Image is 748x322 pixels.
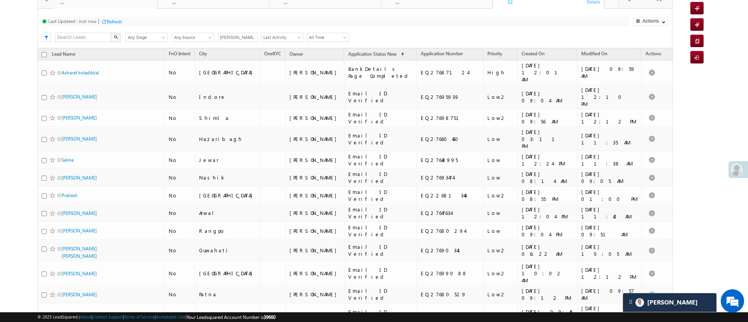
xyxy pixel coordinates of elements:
div: Arwal [199,209,256,216]
div: EQ27648995 [421,157,480,164]
div: [DATE] 12:24 PM [522,153,574,167]
div: [DATE] 10:05 AM [581,243,638,257]
div: EQ27699088 [421,270,480,277]
div: [DATE] 09:05 AM [581,171,638,185]
span: All Time [307,34,346,41]
div: EQ27647634 [421,209,480,216]
a: About [80,314,91,319]
div: [DATE] 11:42 AM [581,206,638,220]
a: Any Source [172,33,214,42]
div: No [169,93,191,100]
div: EQ27693474 [421,174,480,181]
div: [PERSON_NAME] [289,270,340,277]
a: Priority [483,49,506,60]
div: No [169,192,191,199]
div: Low2 [487,114,514,121]
div: [PERSON_NAME] [289,209,340,216]
a: [PERSON_NAME] [62,271,97,276]
div: Low2 [487,93,514,100]
div: [DATE] 09:59 AM [581,65,638,79]
a: [PERSON_NAME] [62,175,97,181]
div: No [169,174,191,181]
input: Check all records [42,52,47,57]
div: No [169,291,191,298]
div: [DATE] 06:22 AM [522,243,574,257]
a: [PERSON_NAME] [62,94,97,100]
div: EQ27680294 [421,227,480,234]
a: OneKYC [260,49,285,60]
a: FnO Intent [165,49,194,60]
input: Type to Search [218,33,258,42]
div: Email ID Verified [348,132,413,146]
div: [PERSON_NAME] [289,114,340,121]
a: [PERSON_NAME] [PERSON_NAME] [62,246,97,259]
div: Rangpo [199,227,256,234]
div: Refresh [107,19,122,25]
img: d_60004797649_company_0_60004797649 [13,41,33,51]
span: Modified On [581,51,607,56]
a: [PERSON_NAME] [62,292,97,297]
img: carter-drag [628,299,634,305]
div: [DATE] 09:56 AM [522,111,574,125]
div: Lead Stage Filter [125,32,168,42]
input: Search Leads [55,33,111,42]
div: EQ27660450 [421,135,480,143]
div: Minimize live chat window [128,4,146,23]
div: Email ID Verified [348,153,413,167]
div: Email ID Verified [348,224,413,238]
div: Low [487,227,514,234]
div: Email ID Verified [348,287,413,301]
div: [DATE] 03:11 PM [522,128,574,150]
div: [PERSON_NAME] [289,93,340,100]
div: Last Updated : Just now [48,18,97,24]
div: [PERSON_NAME] [289,174,340,181]
a: [PERSON_NAME] [62,210,97,216]
div: Patna [199,291,256,298]
span: Priority [487,51,502,56]
div: EQ27680529 [421,291,480,298]
span: Actions [642,49,665,60]
span: Owner [289,51,303,57]
div: [PERSON_NAME] [289,69,340,76]
div: EQ22681348 [421,192,480,199]
div: Low [487,157,514,164]
div: No [169,135,191,143]
div: [PERSON_NAME] [289,192,340,199]
a: Acceptable Use [156,314,185,319]
span: Created On [522,51,545,56]
div: EQ27687124 [421,69,480,76]
a: Asharaf koladikkal [62,70,99,76]
div: [DATE] 12:01 AM [522,62,574,83]
div: No [169,69,191,76]
span: Any Stage [126,34,165,41]
span: Application Status New [348,51,397,57]
span: © 2025 LeadSquared | | | | | [37,313,275,321]
div: Owner Filter [218,32,257,42]
div: [DATE] 12:12 PM [581,266,638,280]
span: Carter [647,299,698,306]
div: No [169,227,191,234]
div: Low2 [487,192,514,199]
a: Last Activity [261,33,303,42]
div: Email ID Verified [348,243,413,257]
div: BankDetails Page Completed [348,65,413,79]
div: [DATE] 01:00 PM [581,188,638,202]
div: Low2 [487,270,514,277]
span: FnO Intent [169,51,191,56]
div: Low [487,174,514,181]
div: Email ID Verified [348,206,413,220]
div: [DATE] 11:38 AM [581,153,638,167]
span: City [199,51,207,56]
span: 39660 [264,314,275,320]
div: No [169,247,191,254]
a: Any Stage [125,33,168,42]
div: Email ID Verified [348,111,413,125]
div: [DATE] 08:14 AM [522,171,574,185]
span: (sorted ascending) [398,51,404,58]
div: Low [487,135,514,143]
div: Jewar [199,157,256,164]
div: carter-dragCarter[PERSON_NAME] [623,293,717,312]
div: [PERSON_NAME] [289,227,340,234]
div: [DATE] 09:12 PM [522,287,574,301]
a: Prakash [62,192,78,198]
